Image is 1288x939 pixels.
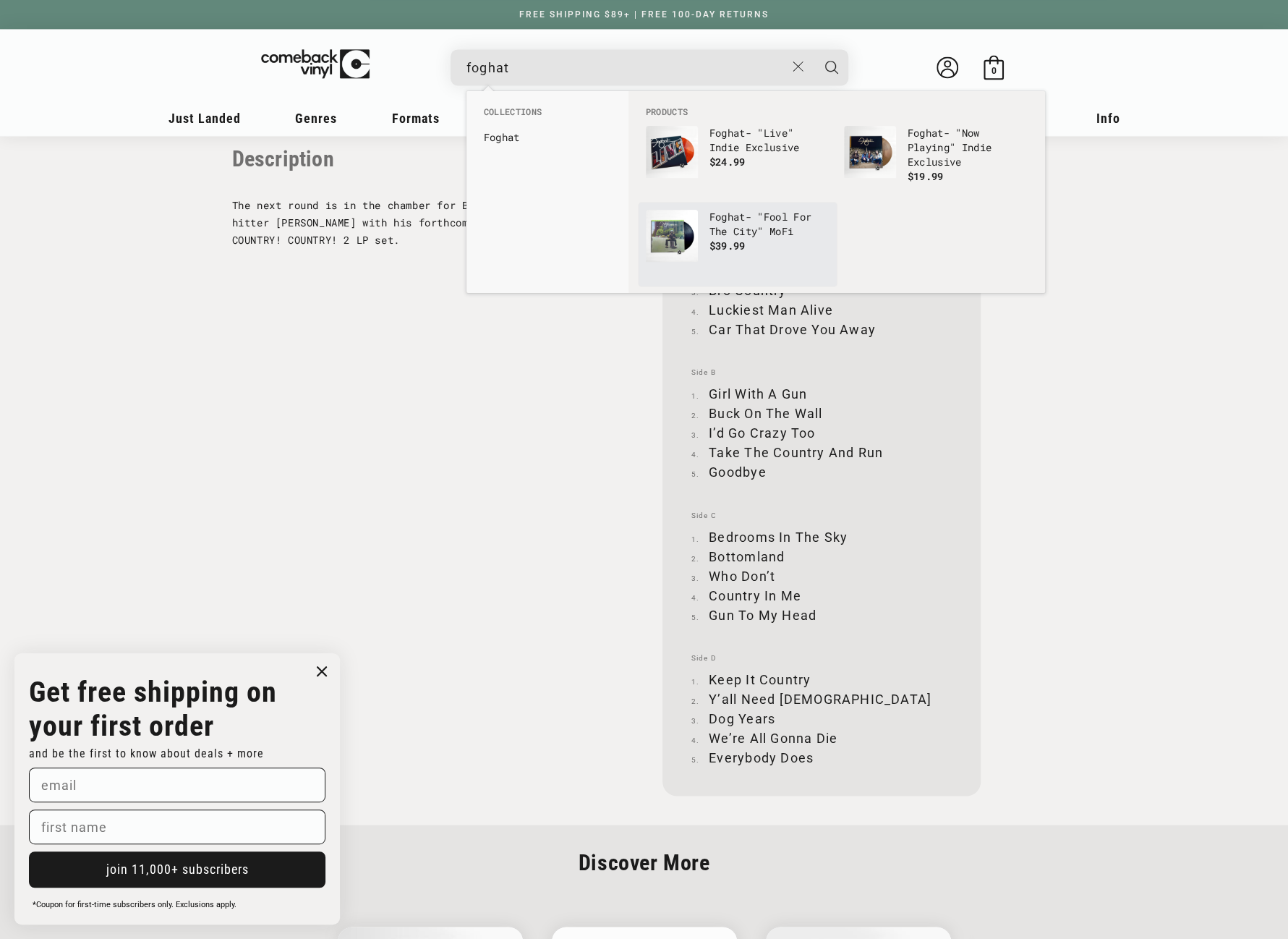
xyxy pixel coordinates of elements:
[477,126,618,149] li: collections: Foghat
[691,689,952,708] li: Y’all Need [DEMOGRAPHIC_DATA]
[691,404,952,423] li: Buck On The Wall
[505,9,783,20] a: FREE SHIPPING $89+ | FREE 100-DAY RETURNS
[646,210,698,262] img: Foghat - "Fool For The City" MoFi
[691,368,952,377] span: Side B
[691,511,952,519] span: Side C
[646,126,829,195] a: Foghat - "Live" Indie Exclusive Foghat- "Live" Indie Exclusive $24.99
[691,443,952,462] li: Take The Country And Run
[639,203,837,286] li: products: Foghat - "Fool For The City" MoFi
[451,49,848,85] div: Search
[691,605,952,624] li: Gun To My Head
[908,126,1028,169] p: - "Now Playing" Indie Exclusive
[691,653,952,662] span: Side D
[691,462,952,482] li: Goodbye
[691,566,952,585] li: Who Don’t
[232,146,626,171] p: Description
[691,669,952,689] li: Keep It Country
[691,747,952,767] li: Everybody Does
[709,126,746,140] b: Foghat
[691,527,952,546] li: Bedrooms In The Sky
[646,210,829,279] a: Foghat - "Fool For The City" MoFi Foghat- "Fool For The City" MoFi $39.99
[1096,111,1120,126] span: Info
[814,49,850,85] button: Search
[691,546,952,566] li: Bottomland
[29,675,277,743] strong: Get free shipping on your first order
[709,210,746,224] b: Foghat
[709,126,829,155] p: - "Live" Indie Exclusive
[484,130,520,144] b: Foghat
[466,53,785,82] input: When autocomplete results are available use up and down arrows to review and enter to select
[691,708,952,728] li: Dog Years
[295,111,337,126] span: Genres
[639,119,837,203] li: products: Foghat - "Live" Indie Exclusive
[628,91,1045,293] div: Products
[484,130,611,145] a: Foghat
[908,126,944,140] b: Foghat
[991,65,996,76] span: 0
[691,423,952,443] li: I’d Go Crazy Too
[232,198,612,247] span: The next round is in the chamber for Big Loud Records heavy hitter [PERSON_NAME] with his forthco...
[29,810,325,844] input: first name
[709,155,746,169] span: $24.99
[691,585,952,605] li: Country In Me
[709,239,746,252] span: $39.99
[691,320,952,339] li: Car That Drove You Away
[392,111,440,126] span: Formats
[29,851,325,888] button: join 11,000+ subscribers
[477,106,618,126] li: Collections
[29,747,264,760] span: and be the first to know about deals + more
[646,126,698,178] img: Foghat - "Live" Indie Exclusive
[844,126,1028,195] a: Foghat - "Now Playing" Indie Exclusive Foghat- "Now Playing" Indie Exclusive $19.99
[639,106,1035,119] li: Products
[785,51,811,82] button: Close
[709,210,829,239] p: - "Fool For The City" MoFi
[908,169,944,183] span: $19.99
[311,660,333,682] button: Close dialog
[33,900,236,909] span: *Coupon for first-time subscribers only. Exclusions apply.
[169,111,241,126] span: Just Landed
[691,384,952,404] li: Girl With A Gun
[466,91,628,156] div: Collections
[29,768,325,802] input: email
[844,126,896,178] img: Foghat - "Now Playing" Indie Exclusive
[691,300,952,320] li: Luckiest Man Alive
[691,728,952,747] li: We’re All Gonna Die
[837,119,1035,203] li: products: Foghat - "Now Playing" Indie Exclusive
